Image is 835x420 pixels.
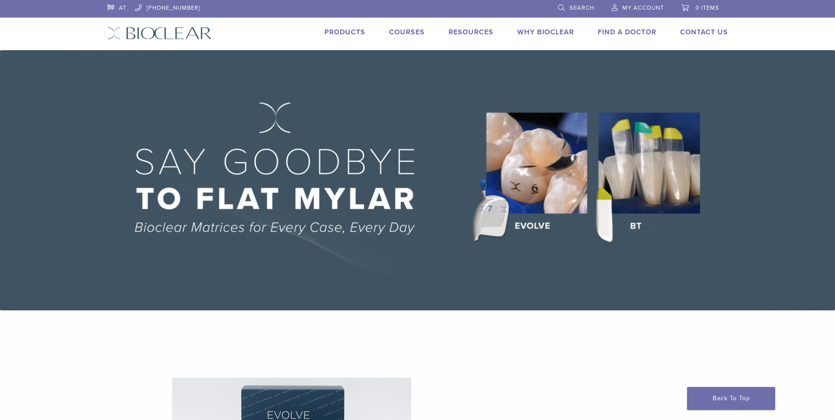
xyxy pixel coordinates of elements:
[687,387,775,410] a: Back To Top
[517,28,574,37] a: Why Bioclear
[324,28,365,37] a: Products
[680,28,728,37] a: Contact Us
[389,28,425,37] a: Courses
[622,4,664,11] span: My Account
[695,4,719,11] span: 0 items
[570,4,594,11] span: Search
[107,27,212,40] img: Bioclear
[449,28,493,37] a: Resources
[598,28,656,37] a: Find A Doctor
